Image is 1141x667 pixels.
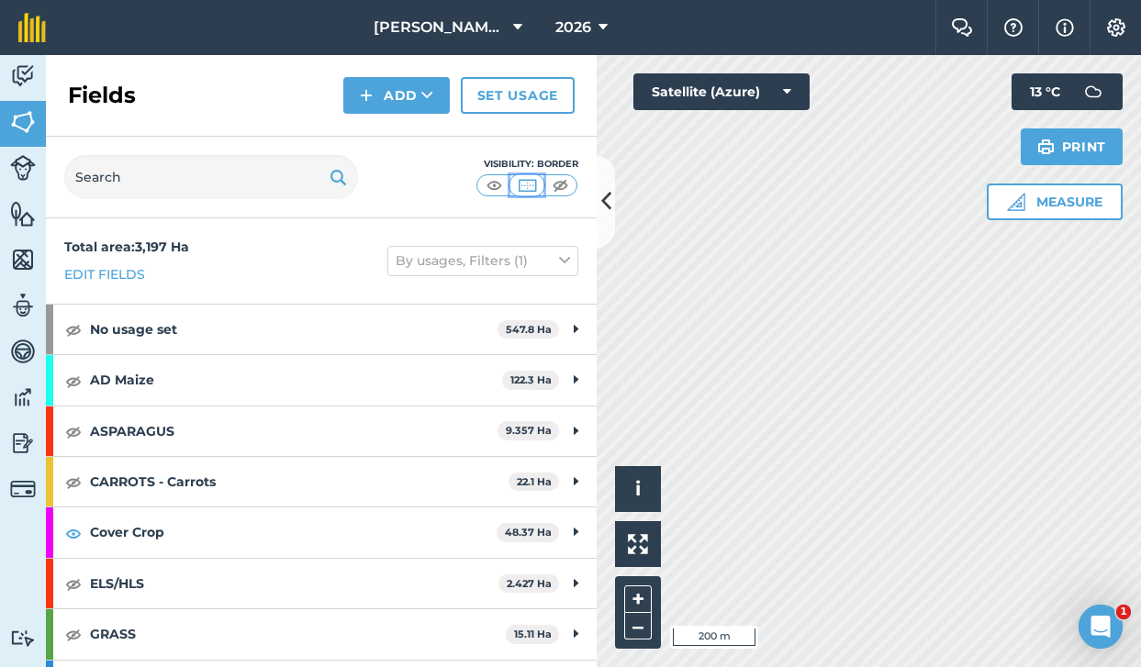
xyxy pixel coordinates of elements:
strong: 22.1 Ha [517,475,552,488]
img: svg+xml;base64,PHN2ZyB4bWxucz0iaHR0cDovL3d3dy53My5vcmcvMjAwMC9zdmciIHdpZHRoPSIxNCIgaGVpZ2h0PSIyNC... [360,84,373,106]
strong: ASPARAGUS [90,406,498,456]
img: Four arrows, one pointing top left, one top right, one bottom right and the last bottom left [628,534,648,554]
img: svg+xml;base64,PD94bWwgdmVyc2lvbj0iMS4wIiBlbmNvZGluZz0idXRmLTgiPz4KPCEtLSBHZW5lcmF0b3I6IEFkb2JlIE... [10,629,36,647]
span: 1 [1116,605,1131,619]
span: i [635,477,641,500]
img: fieldmargin Logo [18,13,46,42]
strong: ELS/HLS [90,559,498,608]
img: Ruler icon [1007,193,1025,211]
img: svg+xml;base64,PHN2ZyB4bWxucz0iaHR0cDovL3d3dy53My5vcmcvMjAwMC9zdmciIHdpZHRoPSI1MCIgaGVpZ2h0PSI0MC... [549,176,572,195]
img: svg+xml;base64,PHN2ZyB4bWxucz0iaHR0cDovL3d3dy53My5vcmcvMjAwMC9zdmciIHdpZHRoPSIxOCIgaGVpZ2h0PSIyNC... [65,573,82,595]
strong: 9.357 Ha [506,424,552,437]
div: GRASS15.11 Ha [46,609,597,659]
img: svg+xml;base64,PHN2ZyB4bWxucz0iaHR0cDovL3d3dy53My5vcmcvMjAwMC9zdmciIHdpZHRoPSIxOCIgaGVpZ2h0PSIyNC... [65,370,82,392]
button: – [624,613,652,639]
strong: No usage set [90,305,498,354]
iframe: Intercom live chat [1079,605,1123,649]
img: svg+xml;base64,PHN2ZyB4bWxucz0iaHR0cDovL3d3dy53My5vcmcvMjAwMC9zdmciIHdpZHRoPSI1MCIgaGVpZ2h0PSI0MC... [483,176,506,195]
div: Visibility: Border [475,157,578,172]
img: svg+xml;base64,PHN2ZyB4bWxucz0iaHR0cDovL3d3dy53My5vcmcvMjAwMC9zdmciIHdpZHRoPSIxNyIgaGVpZ2h0PSIxNy... [1056,17,1074,39]
button: Measure [987,183,1123,220]
img: svg+xml;base64,PHN2ZyB4bWxucz0iaHR0cDovL3d3dy53My5vcmcvMjAwMC9zdmciIHdpZHRoPSIxOSIgaGVpZ2h0PSIyNC... [330,166,347,188]
span: 2026 [555,17,591,39]
span: 13 ° C [1030,73,1060,110]
a: Set usage [461,77,575,114]
div: CARROTS - Carrots22.1 Ha [46,457,597,506]
div: No usage set547.8 Ha [46,305,597,354]
div: ASPARAGUS9.357 Ha [46,406,597,456]
img: A cog icon [1105,18,1127,37]
button: By usages, Filters (1) [387,246,578,275]
strong: AD Maize [90,355,502,405]
img: svg+xml;base64,PHN2ZyB4bWxucz0iaHR0cDovL3d3dy53My5vcmcvMjAwMC9zdmciIHdpZHRoPSI1NiIgaGVpZ2h0PSI2MC... [10,200,36,228]
img: A question mark icon [1002,18,1024,37]
button: Print [1021,128,1124,165]
h2: Fields [68,81,136,110]
button: 13 °C [1012,73,1123,110]
img: svg+xml;base64,PHN2ZyB4bWxucz0iaHR0cDovL3d3dy53My5vcmcvMjAwMC9zdmciIHdpZHRoPSI1NiIgaGVpZ2h0PSI2MC... [10,246,36,273]
img: svg+xml;base64,PD94bWwgdmVyc2lvbj0iMS4wIiBlbmNvZGluZz0idXRmLTgiPz4KPCEtLSBHZW5lcmF0b3I6IEFkb2JlIE... [10,155,36,181]
img: svg+xml;base64,PHN2ZyB4bWxucz0iaHR0cDovL3d3dy53My5vcmcvMjAwMC9zdmciIHdpZHRoPSIxOCIgaGVpZ2h0PSIyNC... [65,471,82,493]
img: svg+xml;base64,PHN2ZyB4bWxucz0iaHR0cDovL3d3dy53My5vcmcvMjAwMC9zdmciIHdpZHRoPSI1MCIgaGVpZ2h0PSI0MC... [516,176,539,195]
input: Search [64,155,358,199]
img: svg+xml;base64,PHN2ZyB4bWxucz0iaHR0cDovL3d3dy53My5vcmcvMjAwMC9zdmciIHdpZHRoPSI1NiIgaGVpZ2h0PSI2MC... [10,108,36,136]
img: svg+xml;base64,PD94bWwgdmVyc2lvbj0iMS4wIiBlbmNvZGluZz0idXRmLTgiPz4KPCEtLSBHZW5lcmF0b3I6IEFkb2JlIE... [10,292,36,319]
img: svg+xml;base64,PD94bWwgdmVyc2lvbj0iMS4wIiBlbmNvZGluZz0idXRmLTgiPz4KPCEtLSBHZW5lcmF0b3I6IEFkb2JlIE... [10,429,36,457]
a: Edit fields [64,264,145,284]
strong: 2.427 Ha [507,577,552,590]
img: svg+xml;base64,PHN2ZyB4bWxucz0iaHR0cDovL3d3dy53My5vcmcvMjAwMC9zdmciIHdpZHRoPSIxOSIgaGVpZ2h0PSIyNC... [1037,136,1055,158]
img: svg+xml;base64,PD94bWwgdmVyc2lvbj0iMS4wIiBlbmNvZGluZz0idXRmLTgiPz4KPCEtLSBHZW5lcmF0b3I6IEFkb2JlIE... [10,338,36,365]
img: Two speech bubbles overlapping with the left bubble in the forefront [951,18,973,37]
strong: 547.8 Ha [506,323,552,336]
button: i [615,466,661,512]
img: svg+xml;base64,PHN2ZyB4bWxucz0iaHR0cDovL3d3dy53My5vcmcvMjAwMC9zdmciIHdpZHRoPSIxOCIgaGVpZ2h0PSIyNC... [65,623,82,645]
strong: 122.3 Ha [510,373,552,386]
button: + [624,585,652,613]
strong: GRASS [90,609,506,659]
img: svg+xml;base64,PD94bWwgdmVyc2lvbj0iMS4wIiBlbmNvZGluZz0idXRmLTgiPz4KPCEtLSBHZW5lcmF0b3I6IEFkb2JlIE... [1075,73,1112,110]
strong: Cover Crop [90,507,497,557]
button: Satellite (Azure) [633,73,810,110]
div: AD Maize122.3 Ha [46,355,597,405]
div: ELS/HLS2.427 Ha [46,559,597,608]
div: Cover Crop48.37 Ha [46,507,597,557]
strong: 48.37 Ha [505,526,552,539]
img: svg+xml;base64,PD94bWwgdmVyc2lvbj0iMS4wIiBlbmNvZGluZz0idXRmLTgiPz4KPCEtLSBHZW5lcmF0b3I6IEFkb2JlIE... [10,384,36,411]
strong: Total area : 3,197 Ha [64,239,189,255]
img: svg+xml;base64,PD94bWwgdmVyc2lvbj0iMS4wIiBlbmNvZGluZz0idXRmLTgiPz4KPCEtLSBHZW5lcmF0b3I6IEFkb2JlIE... [10,62,36,90]
strong: 15.11 Ha [514,628,552,640]
strong: CARROTS - Carrots [90,457,509,506]
span: [PERSON_NAME] Ltd. [374,17,506,39]
button: Add [343,77,450,114]
img: svg+xml;base64,PD94bWwgdmVyc2lvbj0iMS4wIiBlbmNvZGluZz0idXRmLTgiPz4KPCEtLSBHZW5lcmF0b3I6IEFkb2JlIE... [10,476,36,502]
img: svg+xml;base64,PHN2ZyB4bWxucz0iaHR0cDovL3d3dy53My5vcmcvMjAwMC9zdmciIHdpZHRoPSIxOCIgaGVpZ2h0PSIyNC... [65,420,82,442]
img: svg+xml;base64,PHN2ZyB4bWxucz0iaHR0cDovL3d3dy53My5vcmcvMjAwMC9zdmciIHdpZHRoPSIxOCIgaGVpZ2h0PSIyNC... [65,318,82,340]
img: svg+xml;base64,PHN2ZyB4bWxucz0iaHR0cDovL3d3dy53My5vcmcvMjAwMC9zdmciIHdpZHRoPSIxOCIgaGVpZ2h0PSIyNC... [65,522,82,544]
